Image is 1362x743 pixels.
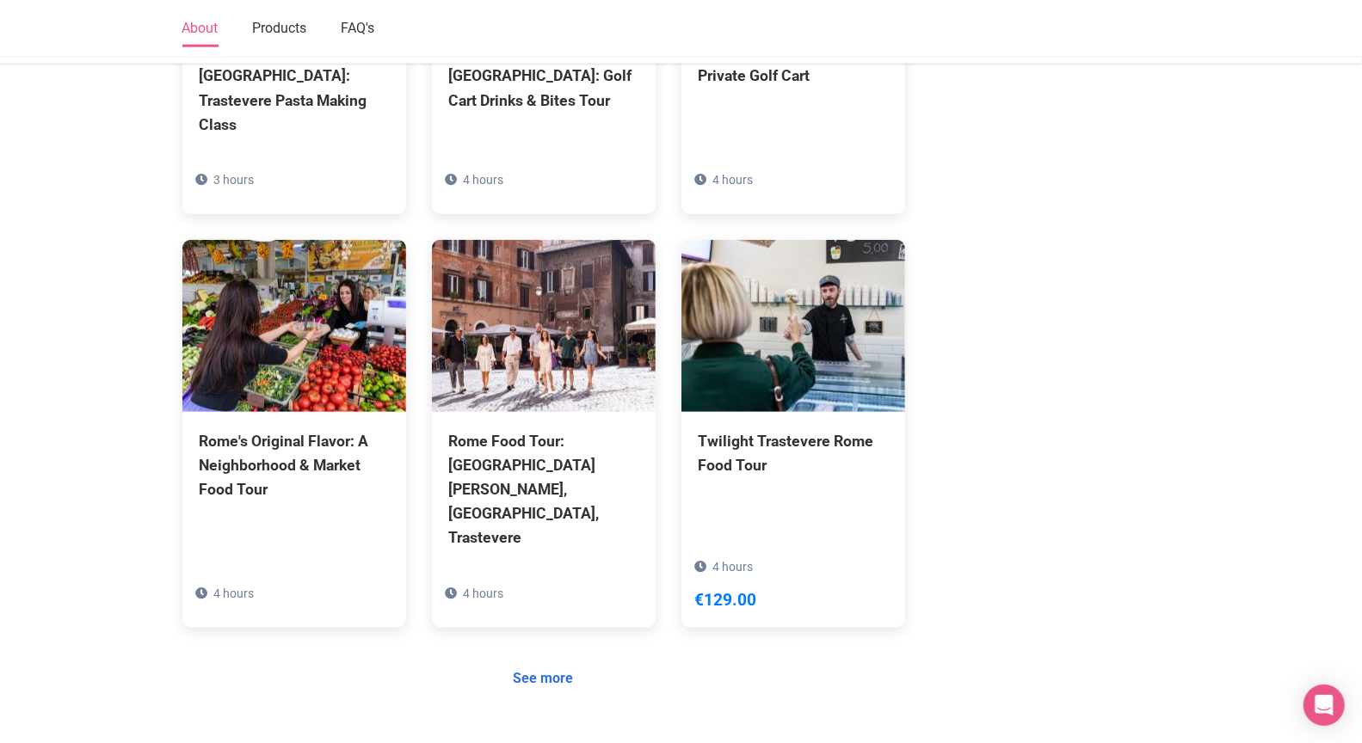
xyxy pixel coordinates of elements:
[253,11,307,47] a: Products
[1303,685,1345,726] div: Open Intercom Messenger
[695,587,757,614] div: €129.00
[699,40,888,88] div: VIP Rome Food Tour on a Private Golf Cart
[449,429,638,550] div: Rome Food Tour: [GEOGRAPHIC_DATA][PERSON_NAME], [GEOGRAPHIC_DATA], Trastevere
[713,173,754,187] span: 4 hours
[699,429,888,477] div: Twilight Trastevere Rome Food Tour
[200,429,389,501] div: Rome's Original Flavor: A Neighborhood & Market Food Tour
[713,560,754,574] span: 4 hours
[464,586,504,600] span: 4 hours
[449,40,638,112] div: VIP Late Night in [GEOGRAPHIC_DATA]: Golf Cart Drinks & Bites Tour
[681,240,905,412] img: Twilight Trastevere Rome Food Tour
[214,173,255,187] span: 3 hours
[432,240,656,628] a: Rome Food Tour: [GEOGRAPHIC_DATA][PERSON_NAME], [GEOGRAPHIC_DATA], Trastevere 4 hours
[182,240,406,579] a: Rome's Original Flavor: A Neighborhood & Market Food Tour 4 hours
[342,11,375,47] a: FAQ's
[464,173,504,187] span: 4 hours
[681,240,905,555] a: Twilight Trastevere Rome Food Tour 4 hours €129.00
[182,11,219,47] a: About
[432,240,656,412] img: Rome Food Tour: Campo de Fiori, Jewish Ghetto, Trastevere
[502,662,585,695] a: See more
[214,586,255,600] span: 4 hours
[200,40,389,137] div: Eating [GEOGRAPHIC_DATA]: Trastevere Pasta Making Class
[182,240,406,412] img: Rome's Original Flavor: A Neighborhood & Market Food Tour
